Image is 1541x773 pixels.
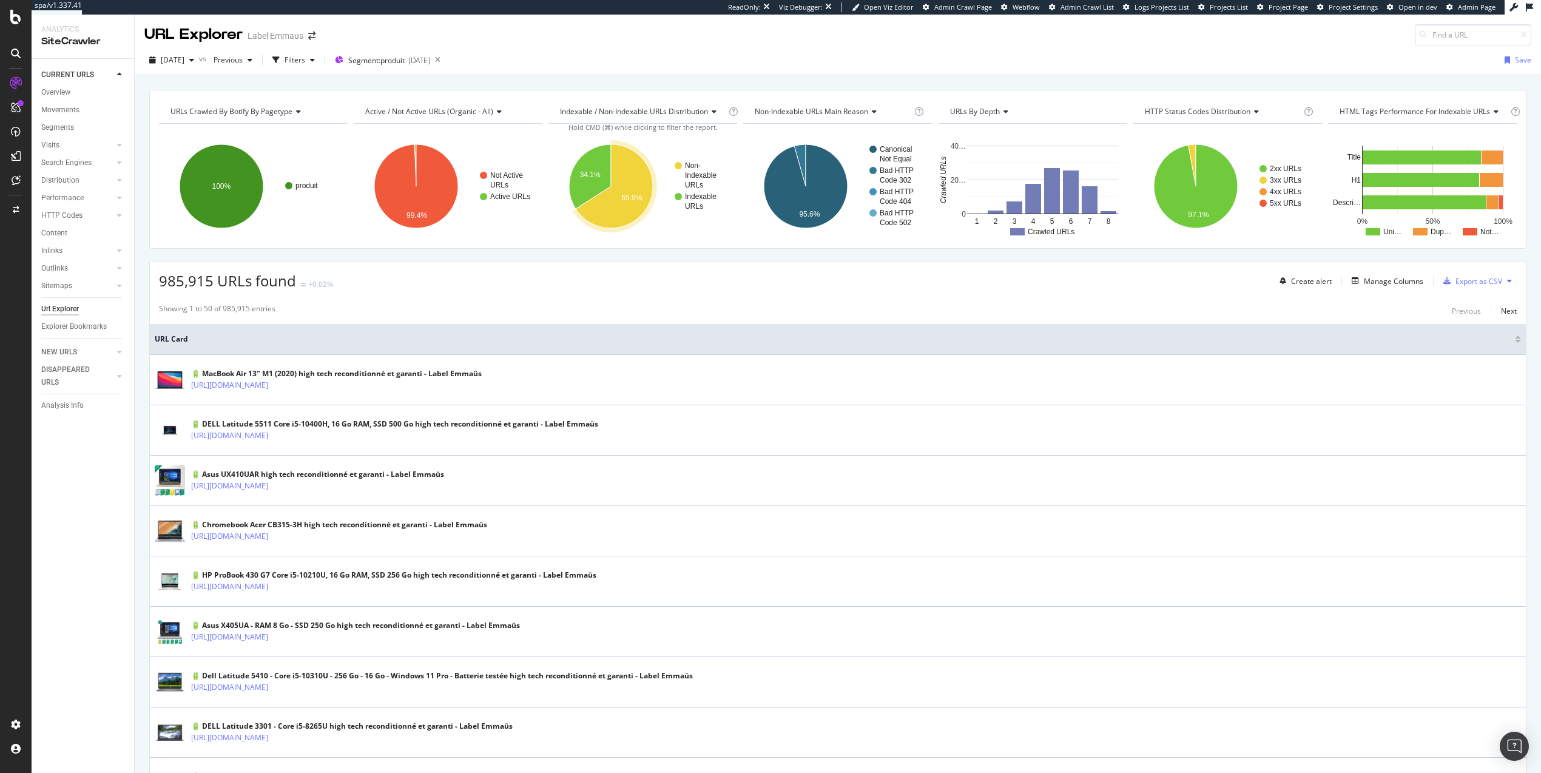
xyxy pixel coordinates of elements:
[41,209,83,222] div: HTTP Codes
[1028,228,1074,236] text: Crawled URLs
[248,30,303,42] div: Label Emmaus
[1438,271,1502,291] button: Export as CSV
[155,360,185,400] img: main image
[348,55,405,66] span: Segment: produit
[41,303,79,316] div: Url Explorer
[1257,2,1308,12] a: Project Page
[41,363,113,389] a: DISAPPEARED URLS
[308,32,315,40] div: arrow-right-arrow-left
[993,217,997,226] text: 2
[41,139,113,152] a: Visits
[41,227,67,240] div: Content
[1068,217,1073,226] text: 6
[568,123,718,132] span: Hold CMD (⌘) while clicking to filter the report.
[41,104,126,116] a: Movements
[880,155,912,163] text: Not Equal
[41,104,79,116] div: Movements
[41,399,84,412] div: Analysis Info
[548,133,737,239] svg: A chart.
[880,166,914,175] text: Bad HTTP
[1387,2,1437,12] a: Open in dev
[580,170,601,179] text: 34.1%
[1087,217,1091,226] text: 7
[880,176,911,184] text: Code 302
[1501,303,1517,318] button: Next
[41,320,107,333] div: Explorer Bookmarks
[308,279,333,289] div: +0.02%
[41,280,113,292] a: Sitemaps
[209,50,257,70] button: Previous
[41,121,74,134] div: Segments
[1013,2,1040,12] span: Webflow
[41,121,126,134] a: Segments
[1133,133,1322,239] svg: A chart.
[41,320,126,333] a: Explorer Bookmarks
[408,55,430,66] div: [DATE]
[622,194,642,202] text: 65.9%
[685,181,703,189] text: URLs
[41,174,79,187] div: Distribution
[923,2,992,12] a: Admin Crawl Page
[41,35,124,49] div: SiteCrawler
[1515,55,1531,65] div: Save
[685,192,717,201] text: Indexable
[1270,176,1301,184] text: 3xx URLs
[685,161,701,170] text: Non-
[939,157,948,203] text: Crawled URLs
[41,245,113,257] a: Inlinks
[1500,732,1529,761] div: Open Intercom Messenger
[191,368,482,379] div: 🔋 MacBook Air 13" M1 (2020) high tech reconditionné et garanti - Label Emmaüs
[1001,2,1040,12] a: Webflow
[490,181,508,189] text: URLs
[41,86,70,99] div: Overview
[144,24,243,45] div: URL Explorer
[1364,276,1423,286] div: Manage Columns
[934,2,992,12] span: Admin Crawl Page
[41,346,77,359] div: NEW URLS
[41,69,113,81] a: CURRENT URLS
[880,145,912,154] text: Canonical
[779,2,823,12] div: Viz Debugger:
[800,210,820,218] text: 95.6%
[41,209,113,222] a: HTTP Codes
[191,721,513,732] div: 🔋 DELL Latitude 3301 - Core i5-8265U high tech reconditionné et garanti - Label Emmaüs
[268,50,320,70] button: Filters
[1031,217,1035,226] text: 4
[1501,306,1517,316] div: Next
[685,202,703,211] text: URLs
[155,334,1512,345] span: URL Card
[191,581,268,593] a: [URL][DOMAIN_NAME]
[1329,2,1378,12] span: Project Settings
[1425,217,1440,226] text: 50%
[365,106,493,116] span: Active / Not Active URLs (organic - all)
[743,133,932,239] div: A chart.
[41,280,72,292] div: Sitemaps
[1060,2,1114,12] span: Admin Crawl List
[1347,153,1361,161] text: Title
[285,55,305,65] div: Filters
[1452,306,1481,316] div: Previous
[950,176,965,184] text: 20…
[191,732,268,744] a: [URL][DOMAIN_NAME]
[191,681,268,694] a: [URL][DOMAIN_NAME]
[490,192,530,201] text: Active URLs
[1340,106,1490,116] span: HTML Tags Performance for Indexable URLs
[880,187,914,196] text: Bad HTTP
[41,399,126,412] a: Analysis Info
[406,211,427,220] text: 99.4%
[1106,217,1110,226] text: 8
[1135,2,1189,12] span: Logs Projects List
[1357,217,1368,226] text: 0%
[191,530,268,542] a: [URL][DOMAIN_NAME]
[144,50,199,70] button: [DATE]
[939,133,1127,239] div: A chart.
[1049,2,1114,12] a: Admin Crawl List
[159,133,348,239] svg: A chart.
[1012,217,1016,226] text: 3
[354,133,542,239] div: A chart.
[191,620,520,631] div: 🔋 Asus X405UA - RAM 8 Go - SSD 250 Go high tech reconditionné et garanti - Label Emmaüs
[330,50,430,70] button: Segment:produit[DATE]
